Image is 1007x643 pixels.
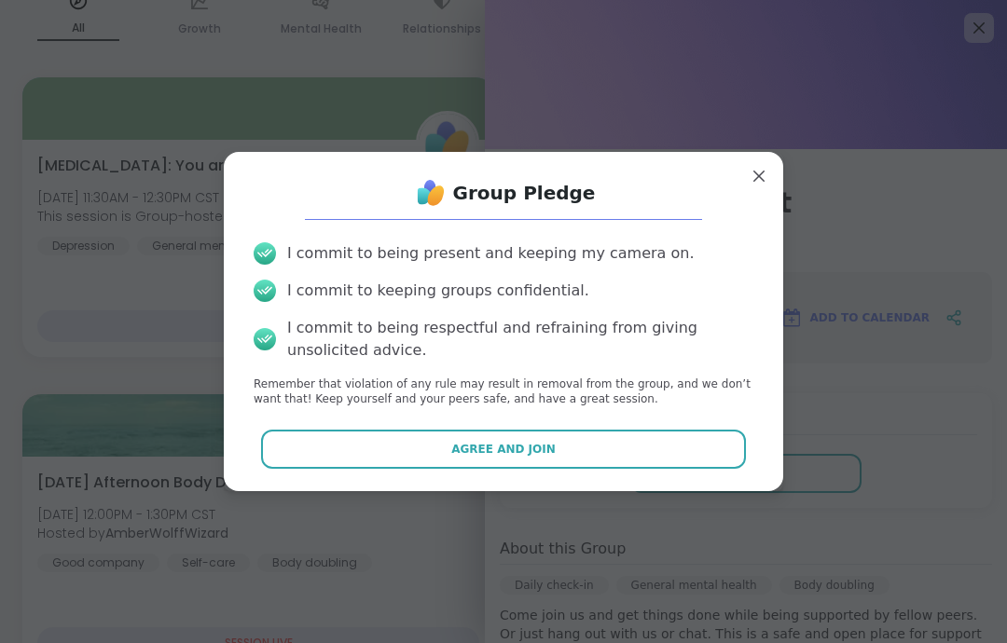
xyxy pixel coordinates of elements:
[287,317,753,362] div: I commit to being respectful and refraining from giving unsolicited advice.
[287,280,589,302] div: I commit to keeping groups confidential.
[451,441,556,458] span: Agree and Join
[287,242,694,265] div: I commit to being present and keeping my camera on.
[412,174,449,212] img: ShareWell Logo
[254,376,753,408] p: Remember that violation of any rule may result in removal from the group, and we don’t want that!...
[261,430,747,469] button: Agree and Join
[453,180,596,206] h1: Group Pledge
